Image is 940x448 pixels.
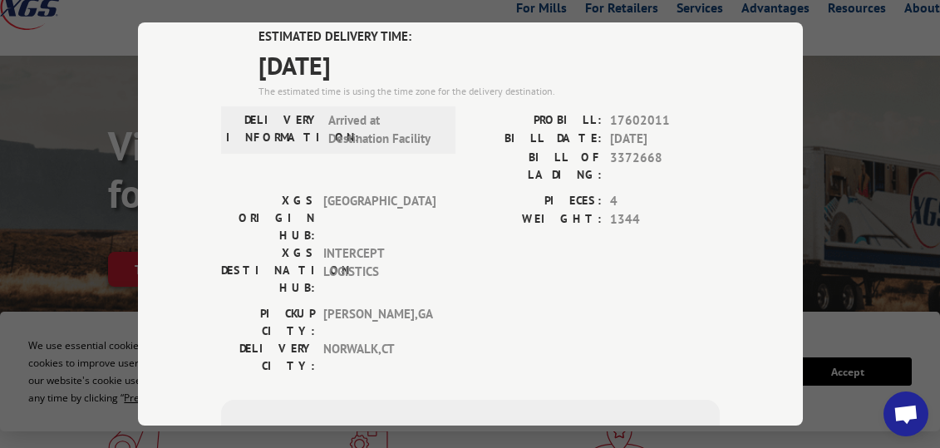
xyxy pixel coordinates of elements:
[470,130,602,149] label: BILL DATE:
[470,149,602,184] label: BILL OF LADING:
[610,210,720,229] span: 1344
[323,244,436,297] span: INTERCEPT LOGISTICS
[221,340,315,375] label: DELIVERY CITY:
[241,420,700,444] div: Subscribe to alerts
[323,305,436,340] span: [PERSON_NAME] , GA
[221,305,315,340] label: PICKUP CITY:
[221,192,315,244] label: XGS ORIGIN HUB:
[610,130,720,149] span: [DATE]
[610,111,720,130] span: 17602011
[258,47,720,84] span: [DATE]
[323,192,436,244] span: [GEOGRAPHIC_DATA]
[226,111,320,149] label: DELIVERY INFORMATION:
[470,192,602,211] label: PIECES:
[883,391,928,436] div: Open chat
[258,84,720,99] div: The estimated time is using the time zone for the delivery destination.
[221,244,315,297] label: XGS DESTINATION HUB:
[610,192,720,211] span: 4
[610,149,720,184] span: 3372668
[328,111,440,149] span: Arrived at Destination Facility
[258,27,720,47] label: ESTIMATED DELIVERY TIME:
[323,340,436,375] span: NORWALK , CT
[470,210,602,229] label: WEIGHT:
[470,111,602,130] label: PROBILL:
